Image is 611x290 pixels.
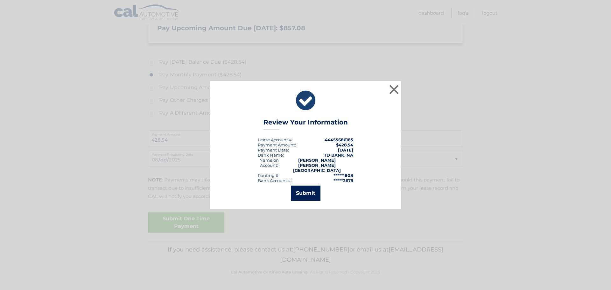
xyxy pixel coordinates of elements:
[388,83,400,96] button: ×
[258,158,280,173] div: Name on Account:
[258,142,296,147] div: Payment Amount:
[324,152,353,158] strong: TD BANK, NA
[291,186,320,201] button: Submit
[325,137,353,142] strong: 44455686185
[258,152,284,158] div: Bank Name:
[258,178,292,183] div: Bank Account #:
[263,118,348,130] h3: Review Your Information
[258,147,289,152] div: :
[258,147,288,152] span: Payment Date
[258,173,279,178] div: Routing #:
[258,137,293,142] div: Lease Account #:
[293,158,341,173] strong: [PERSON_NAME] [PERSON_NAME][GEOGRAPHIC_DATA]
[336,142,353,147] span: $428.54
[338,147,353,152] span: [DATE]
